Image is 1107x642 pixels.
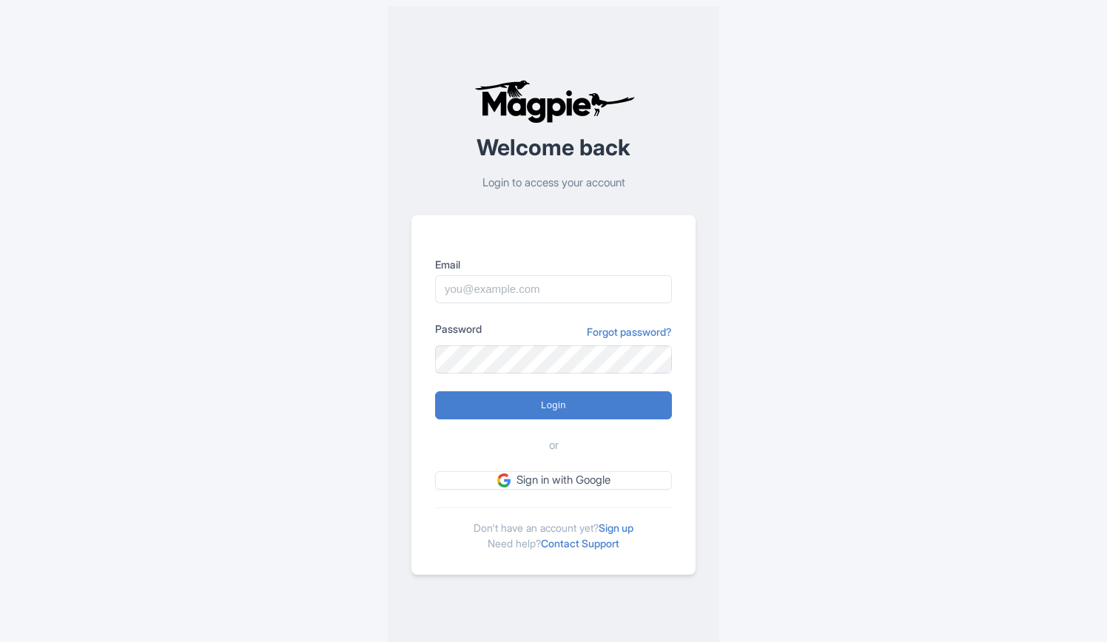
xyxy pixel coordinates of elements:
[471,79,637,124] img: logo-ab69f6fb50320c5b225c76a69d11143b.png
[411,135,696,160] h2: Welcome back
[435,275,672,303] input: you@example.com
[435,507,672,551] div: Don't have an account yet? Need help?
[435,471,672,490] a: Sign in with Google
[435,321,482,337] label: Password
[599,521,633,534] a: Sign up
[587,324,672,339] a: Forgot password?
[435,257,672,272] label: Email
[549,437,559,454] span: or
[435,391,672,419] input: Login
[497,473,511,487] img: google.svg
[541,537,619,550] a: Contact Support
[411,175,696,192] p: Login to access your account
